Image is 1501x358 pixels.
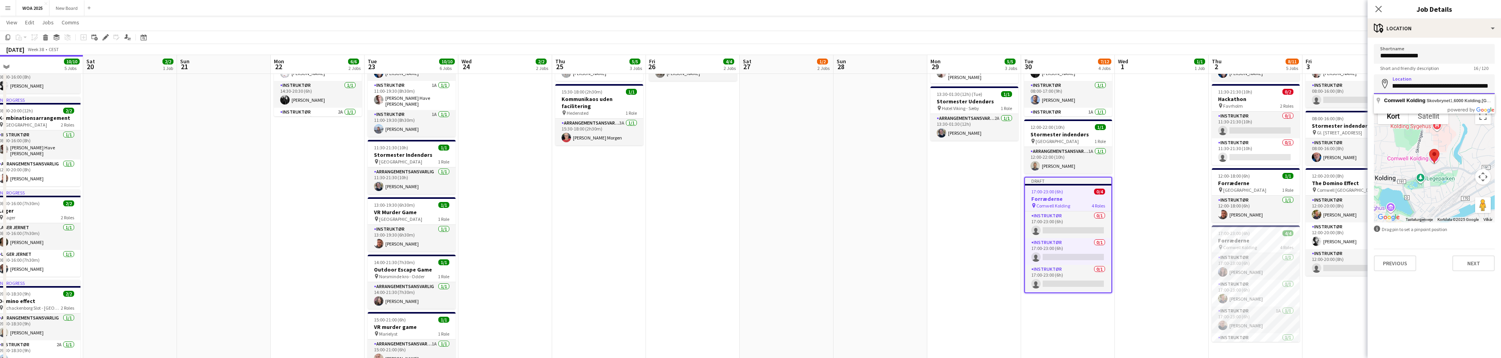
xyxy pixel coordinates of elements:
[1117,62,1128,71] span: 1
[817,59,828,64] span: 1/2
[626,89,637,95] span: 1/1
[1452,255,1495,271] button: Next
[25,19,34,26] span: Edit
[1280,244,1293,250] span: 4 Roles
[1223,103,1243,109] span: Favrholm
[1098,59,1111,64] span: 7/12
[3,17,20,28] a: View
[567,110,589,116] span: Hedensted
[368,167,456,194] app-card-role: Arrangementsansvarlig1/111:30-21:30 (10h)[PERSON_NAME]
[1212,280,1300,307] app-card-role: Instruktør1/117:00-23:00 (6h)[PERSON_NAME]
[1212,84,1300,165] app-job-card: 11:30-21:30 (10h)0/2Hackathon Favrholm2 RolesInstruktør0/111:30-21:30 (10h) Instruktør0/111:30-21...
[379,216,422,222] span: [GEOGRAPHIC_DATA]
[273,62,284,71] span: 22
[438,259,449,265] span: 1/1
[438,159,449,165] span: 1 Role
[1025,211,1111,238] app-card-role: Instruktør0/117:00-23:00 (6h)
[1306,168,1393,276] app-job-card: 12:00-20:00 (8h)2/3The Domino Effect Comwell [GEOGRAPHIC_DATA]3 RolesInstruktør3A1/112:00-20:00 (...
[555,58,565,65] span: Thu
[1306,138,1393,165] app-card-role: Instruktør1A1/108:00-16:00 (8h)[PERSON_NAME]
[1212,226,1300,342] app-job-card: 17:00-23:00 (6h)4/4Forræderne Comwell Kolding4 RolesInstruktør1/117:00-23:00 (6h)[PERSON_NAME]Ins...
[1212,180,1300,187] h3: Forræderne
[61,122,74,128] span: 2 Roles
[1306,196,1393,222] app-card-role: Instruktør3A1/112:00-20:00 (8h)[PERSON_NAME]
[1384,97,1425,103] span: Comwell Kolding
[274,81,362,108] app-card-role: Instruktør1/114:30-20:30 (6h)[PERSON_NAME]
[1368,19,1501,38] div: Location
[438,274,449,279] span: 1 Role
[163,65,173,71] div: 1 Job
[4,215,15,220] span: Lager
[1306,249,1393,276] app-card-role: Instruktør3A0/112:00-20:00 (8h)
[274,58,284,65] span: Mon
[930,86,1018,141] div: 13:30-01:30 (12h) (Tue)1/1Stormester Udendørs Hotel Viking - Sæby1 RoleArrangementsansvarlig2A1/1...
[1437,217,1479,222] span: Kortdata ©2025 Google
[64,65,79,71] div: 5 Jobs
[1098,65,1111,71] div: 4 Jobs
[438,202,449,208] span: 1/1
[1306,58,1312,65] span: Fri
[1212,112,1300,138] app-card-role: Instruktør0/111:30-21:30 (10h)
[835,62,846,71] span: 28
[1282,230,1293,236] span: 4/4
[1195,65,1205,71] div: 1 Job
[368,81,456,110] app-card-role: Instruktør1A1/111:00-19:30 (8h30m)[PERSON_NAME] Have [PERSON_NAME]
[368,323,456,330] h3: VR murder game
[1212,138,1300,165] app-card-role: Instruktør0/111:30-21:30 (10h)
[837,58,846,65] span: Sun
[1118,58,1128,65] span: Wed
[6,19,17,26] span: View
[374,202,415,208] span: 13:00-19:30 (6h30m)
[42,19,54,26] span: Jobs
[368,209,456,216] h3: VR Murder Game
[1374,226,1495,233] div: Drag pin to set a pinpoint position
[461,58,472,65] span: Wed
[460,62,472,71] span: 24
[440,65,454,71] div: 6 Jobs
[1304,62,1312,71] span: 3
[39,17,57,28] a: Jobs
[626,110,637,116] span: 1 Role
[438,216,449,222] span: 1 Role
[368,282,456,309] app-card-role: Arrangementsansvarlig1/114:00-21:30 (7h30m)[PERSON_NAME]
[179,62,190,71] span: 21
[4,122,47,128] span: [GEOGRAPHIC_DATA]
[367,62,377,71] span: 23
[1306,180,1393,187] h3: The Domino Effect
[1306,81,1393,108] app-card-role: Instruktør2A0/108:00-16:00 (8h)
[1212,196,1300,222] app-card-role: Instruktør1/112:00-18:00 (6h)[PERSON_NAME]
[348,65,361,71] div: 2 Jobs
[1001,105,1012,111] span: 1 Role
[368,58,377,65] span: Tue
[162,59,173,64] span: 2/2
[368,225,456,252] app-card-role: Instruktør1/113:00-19:30 (6h30m)[PERSON_NAME]
[1212,237,1300,244] h3: Forræderne
[629,59,640,64] span: 5/5
[1306,111,1393,165] app-job-card: 08:00-16:00 (8h)1/1Stormester indendørs Gl. [STREET_ADDRESS]1 RoleInstruktør1A1/108:00-16:00 (8h)...
[374,145,408,151] span: 11:30-21:30 (10h)
[180,58,190,65] span: Sun
[930,98,1018,105] h3: Stormester Udendørs
[1483,217,1492,222] a: Vilkår (åbnes i en ny fane)
[1025,238,1111,265] app-card-role: Instruktør0/117:00-23:00 (6h)
[1092,203,1105,209] span: 4 Roles
[1223,187,1266,193] span: [GEOGRAPHIC_DATA]
[1218,173,1250,179] span: 12:00-18:00 (6h)
[368,27,456,137] div: 11:00-19:30 (8h30m)3/3Sæbekasse Grandprix Asperup - Vestfyn3 RolesArrangementsansvarlig1A1/111:00...
[536,65,548,71] div: 2 Jobs
[1376,212,1402,222] img: Google
[1024,119,1112,174] div: 12:00-22:00 (10h)1/1Stormester indendørs [GEOGRAPHIC_DATA]1 RoleArrangementsansvarlig1A1/112:00-2...
[1286,59,1299,64] span: 8/11
[1024,131,1112,138] h3: Stormester indendørs
[630,65,642,71] div: 3 Jobs
[1023,62,1033,71] span: 30
[1368,4,1501,14] h3: Job Details
[1024,147,1112,174] app-card-role: Arrangementsansvarlig1A1/112:00-22:00 (10h)[PERSON_NAME]
[929,62,941,71] span: 29
[368,197,456,252] app-job-card: 13:00-19:30 (6h30m)1/1VR Murder Game [GEOGRAPHIC_DATA]1 RoleInstruktør1/113:00-19:30 (6h30m)[PERS...
[1475,197,1491,213] button: Træk Pegman hen på kortet for at åbne Street View
[555,84,643,145] app-job-card: 15:30-18:00 (2h30m)1/1Kommunikaos uden facilitering Hedensted1 RoleArrangementsansvarlig3A1/115:3...
[374,317,406,323] span: 15:00-21:00 (6h)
